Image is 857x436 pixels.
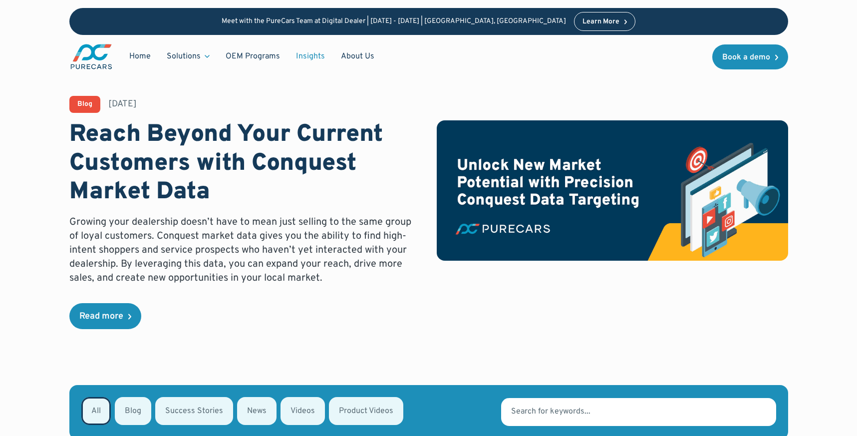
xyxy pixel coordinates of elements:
div: [DATE] [108,98,137,110]
div: Solutions [167,51,201,62]
a: Home [121,47,159,66]
a: Insights [288,47,333,66]
a: Learn More [574,12,636,31]
a: OEM Programs [218,47,288,66]
a: About Us [333,47,382,66]
a: main [69,43,113,70]
p: Growing your dealership doesn’t have to mean just selling to the same group of loyal customers. C... [69,215,421,285]
img: purecars logo [69,43,113,70]
h1: Reach Beyond Your Current Customers with Conquest Market Data [69,121,421,207]
a: Read more [69,303,141,329]
div: Book a demo [722,53,770,61]
div: Learn More [582,18,619,25]
div: Blog [77,101,92,108]
a: Book a demo [712,44,788,69]
input: Search for keywords... [501,398,776,426]
p: Meet with the PureCars Team at Digital Dealer | [DATE] - [DATE] | [GEOGRAPHIC_DATA], [GEOGRAPHIC_... [222,17,566,26]
div: Read more [79,312,123,321]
